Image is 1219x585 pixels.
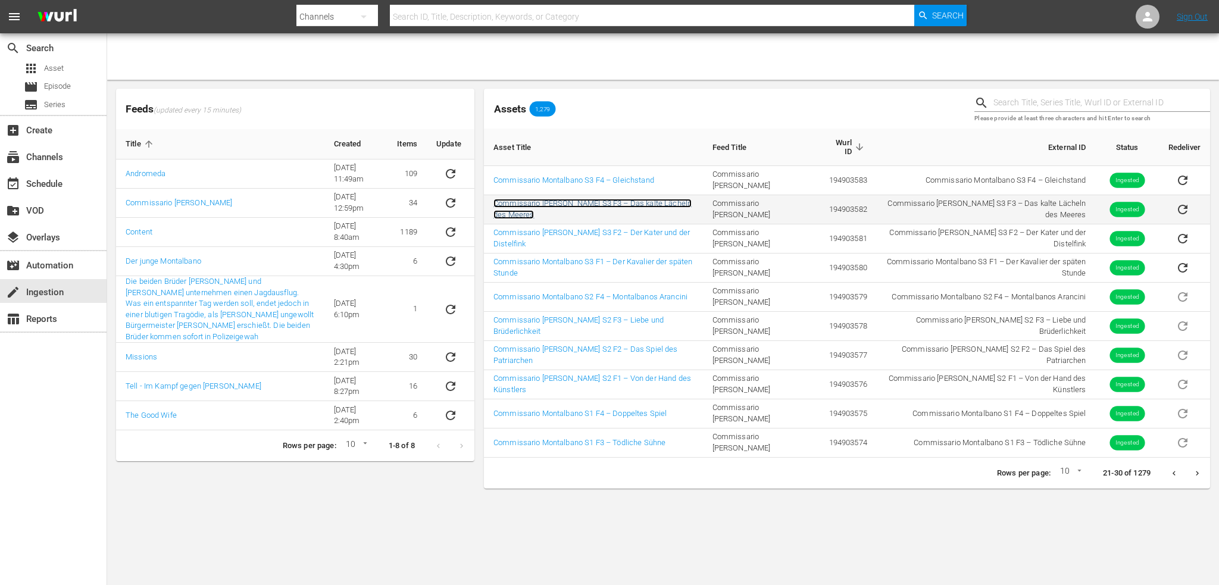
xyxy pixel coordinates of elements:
a: Content [126,227,152,236]
span: Asset [24,61,38,76]
span: Automation [6,258,20,273]
table: sticky table [116,129,474,430]
p: Please provide at least three characters and hit Enter to search [974,114,1210,124]
td: Commissario [PERSON_NAME] [703,224,818,254]
p: 1-8 of 8 [389,440,415,452]
span: Series [44,99,65,111]
span: Ingestion [6,285,20,299]
span: Asset is in future lineups. Remove all episodes that contain this asset before redelivering [1168,379,1197,388]
div: 10 [341,437,370,455]
span: Asset is in future lineups. Remove all episodes that contain this asset before redelivering [1168,321,1197,330]
span: Ingested [1109,234,1145,243]
span: Asset Title [493,142,547,152]
span: Ingested [1109,264,1145,273]
span: 1,279 [530,105,556,112]
td: [DATE] 8:27pm [324,372,388,401]
td: [DATE] 12:59pm [324,189,388,218]
td: 194903581 [818,224,877,254]
span: Create [6,123,20,137]
td: Commissario [PERSON_NAME] S2 F3 – Liebe und Brüderlichkeit [877,312,1096,341]
a: Commissario [PERSON_NAME] S3 F3 – Das kalte Lächeln des Meeres [493,199,692,219]
td: 6 [387,401,427,430]
a: Commissario Montalbano S2 F4 – Montalbanos Arancini [493,292,687,301]
a: The Good Wife [126,411,177,420]
a: Commissario [PERSON_NAME] S2 F1 – Von der Hand des Künstlers [493,374,691,394]
td: 194903578 [818,312,877,341]
div: 10 [1055,464,1084,482]
td: Commissario [PERSON_NAME] [703,166,818,195]
td: Commissario Montalbano S1 F4 – Doppeltes Spiel [877,399,1096,428]
a: Commissario Montalbano S1 F3 – Tödliche Sühne [493,438,665,447]
td: 6 [387,247,427,276]
span: Ingested [1109,439,1145,448]
td: 194903576 [818,370,877,399]
p: 21-30 of 1279 [1103,468,1151,479]
a: Der junge Montalbano [126,256,201,265]
button: Previous page [1162,462,1186,485]
td: 34 [387,189,427,218]
td: Commissario [PERSON_NAME] S3 F2 – Der Kater und der Distelfink [877,224,1096,254]
span: Overlays [6,230,20,245]
td: 194903577 [818,341,877,370]
a: Die beiden Brüder [PERSON_NAME] und [PERSON_NAME] unternehmen einen Jagdausflug. Was ein entspann... [126,277,314,341]
span: Ingested [1109,380,1145,389]
a: Commissario [PERSON_NAME] [126,198,232,207]
td: Commissario Montalbano S3 F1 – Der Kavalier der späten Stunde [877,254,1096,283]
td: [DATE] 4:30pm [324,247,388,276]
span: Ingested [1109,351,1145,360]
span: Series [24,98,38,112]
span: Asset is in future lineups. Remove all episodes that contain this asset before redelivering [1168,437,1197,446]
td: Commissario [PERSON_NAME] [703,312,818,341]
span: Channels [6,150,20,164]
span: Ingested [1109,176,1145,185]
td: Commissario Montalbano S1 F3 – Tödliche Sühne [877,428,1096,458]
a: Commissario [PERSON_NAME] S3 F2 – Der Kater und der Distelfink [493,228,690,248]
a: Commissario [PERSON_NAME] S2 F2 – Das Spiel des Patriarchen [493,345,678,365]
span: Ingested [1109,409,1145,418]
span: Wurl ID [827,138,867,156]
span: Search [932,5,964,26]
td: [DATE] 11:49am [324,159,388,189]
span: Asset [44,62,64,74]
td: 194903583 [818,166,877,195]
td: Commissario [PERSON_NAME] [703,399,818,428]
td: Commissario [PERSON_NAME] S2 F1 – Von der Hand des Künstlers [877,370,1096,399]
span: Ingested [1109,293,1145,302]
td: Commissario [PERSON_NAME] [703,428,818,458]
td: [DATE] 2:21pm [324,343,388,372]
td: 194903575 [818,399,877,428]
td: 194903580 [818,254,877,283]
a: Tell - Im Kampf gegen [PERSON_NAME] [126,381,261,390]
a: Andromeda [126,169,165,178]
td: Commissario [PERSON_NAME] S2 F2 – Das Spiel des Patriarchen [877,341,1096,370]
td: 1189 [387,218,427,247]
span: Episode [24,80,38,94]
td: Commissario [PERSON_NAME] [703,283,818,312]
a: Commissario Montalbano S3 F1 – Der Kavalier der späten Stunde [493,257,693,277]
a: Commissario [PERSON_NAME] S2 F3 – Liebe und Brüderlichkeit [493,315,664,336]
span: Title [126,139,157,149]
th: Redeliver [1159,129,1210,166]
a: Commissario Montalbano S3 F4 – Gleichstand [493,176,654,184]
button: Search [914,5,967,26]
p: Rows per page: [283,440,336,452]
td: 194903579 [818,283,877,312]
td: Commissario [PERSON_NAME] [703,341,818,370]
span: Asset is in future lineups. Remove all episodes that contain this asset before redelivering [1168,292,1197,301]
span: Assets [494,103,526,115]
span: Feeds [116,99,474,119]
td: 30 [387,343,427,372]
span: Ingested [1109,322,1145,331]
td: 16 [387,372,427,401]
span: Asset is in future lineups. Remove all episodes that contain this asset before redelivering [1168,350,1197,359]
th: Update [427,129,474,159]
td: Commissario [PERSON_NAME] [703,195,818,224]
td: 1 [387,276,427,343]
span: Ingested [1109,205,1145,214]
span: Episode [44,80,71,92]
th: Status [1096,129,1159,166]
td: Commissario [PERSON_NAME] S3 F3 – Das kalte Lächeln des Meeres [877,195,1096,224]
td: [DATE] 6:10pm [324,276,388,343]
p: Rows per page: [997,468,1051,479]
td: Commissario Montalbano S3 F4 – Gleichstand [877,166,1096,195]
